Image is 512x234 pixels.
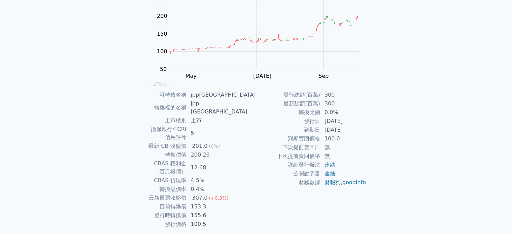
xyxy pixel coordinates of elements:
[320,134,367,143] td: 100.0
[325,170,335,177] a: 連結
[187,91,256,99] td: jpp[GEOGRAPHIC_DATA]
[157,31,167,37] tspan: 150
[256,152,320,161] td: 下次提前賣回價格
[256,143,320,152] td: 下次提前賣回日
[256,91,320,99] td: 發行總額(百萬)
[256,169,320,178] td: 公開說明書
[157,13,167,19] tspan: 200
[342,179,366,186] a: goodinfo
[185,73,197,79] tspan: May
[187,99,256,116] td: jpp-[GEOGRAPHIC_DATA]
[187,116,256,125] td: 上市
[325,179,341,186] a: 財報狗
[187,220,256,229] td: 100.5
[146,91,187,99] td: 可轉債名稱
[256,161,320,169] td: 詳細發行辦法
[209,143,220,149] span: (0%)
[320,152,367,161] td: 無
[320,91,367,99] td: 300
[256,117,320,126] td: 發行日
[191,142,209,150] div: 201.0
[146,142,187,151] td: 最新 CB 收盤價
[187,151,256,159] td: 200.26
[146,159,187,176] td: CBAS 權利金（百元報價）
[146,211,187,220] td: 發行時轉換價
[256,178,320,187] td: 財務數據
[146,116,187,125] td: 上市櫃別
[146,185,187,194] td: 轉換溢價率
[191,194,209,202] div: 307.0
[320,108,367,117] td: 0.0%
[187,185,256,194] td: 0.4%
[320,117,367,126] td: [DATE]
[146,220,187,229] td: 發行價格
[187,125,256,142] td: 5
[256,108,320,117] td: 轉換比例
[256,134,320,143] td: 到期賣回價格
[253,73,271,79] tspan: [DATE]
[146,125,187,142] td: 擔保銀行/TCRI信用評等
[320,178,367,187] td: ,
[170,15,359,53] g: Series
[187,159,256,176] td: 12.68
[157,48,167,55] tspan: 100
[325,162,335,168] a: 連結
[187,202,256,211] td: 153.3
[320,143,367,152] td: 無
[146,194,187,202] td: 最新股票收盤價
[146,176,187,185] td: CBAS 折現率
[146,202,187,211] td: 目前轉換價
[146,151,187,159] td: 轉換價值
[256,99,320,108] td: 最新餘額(百萬)
[209,195,228,201] span: (+0.3%)
[256,126,320,134] td: 到期日
[320,99,367,108] td: 300
[160,66,167,72] tspan: 50
[187,211,256,220] td: 155.6
[320,126,367,134] td: [DATE]
[318,73,329,79] tspan: Sep
[187,176,256,185] td: 4.5%
[146,99,187,116] td: 轉換標的名稱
